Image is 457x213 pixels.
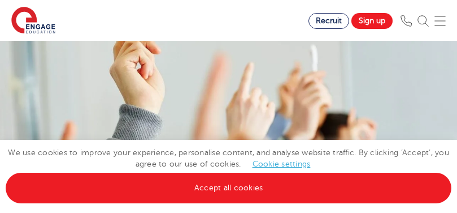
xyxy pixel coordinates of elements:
[401,15,412,27] img: Phone
[6,173,451,203] a: Accept all cookies
[308,13,349,29] a: Recruit
[253,160,311,168] a: Cookie settings
[434,15,446,27] img: Mobile Menu
[417,15,429,27] img: Search
[6,148,451,192] span: We use cookies to improve your experience, personalise content, and analyse website traffic. By c...
[351,13,393,29] a: Sign up
[316,16,342,25] span: Recruit
[11,7,55,35] img: Engage Education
